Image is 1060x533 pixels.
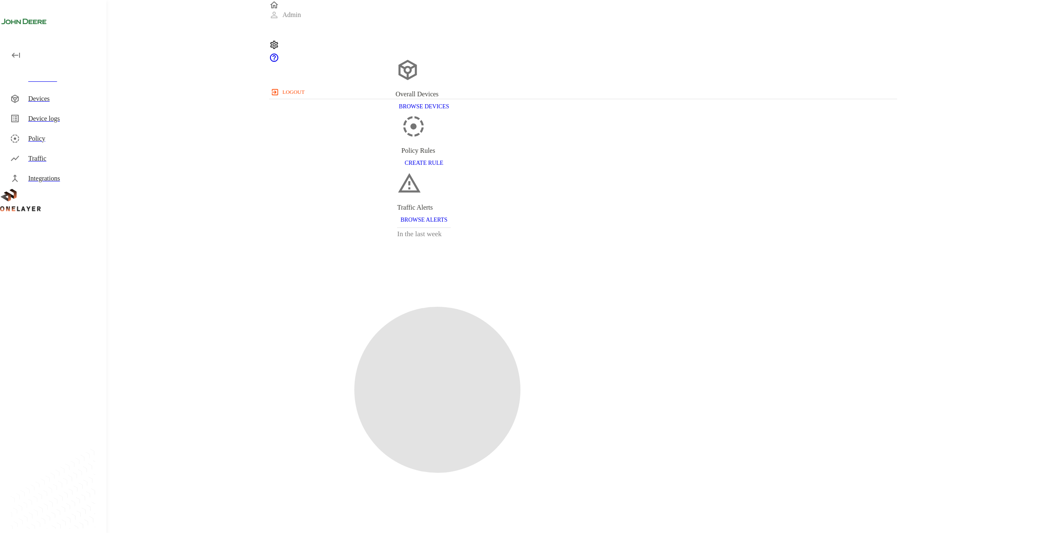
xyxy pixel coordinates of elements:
[397,213,451,228] button: BROWSE ALERTS
[397,216,451,223] a: BROWSE ALERTS
[282,10,301,20] p: Admin
[269,86,897,99] a: logout
[395,103,452,110] a: BROWSE DEVICES
[269,57,279,64] a: onelayer-support
[401,159,447,166] a: CREATE RULE
[269,86,308,99] button: logout
[269,57,279,64] span: Support Portal
[397,228,451,240] h3: In the last week
[397,203,451,213] div: Traffic Alerts
[395,99,452,115] button: BROWSE DEVICES
[401,156,447,171] button: CREATE RULE
[401,146,447,156] div: Policy Rules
